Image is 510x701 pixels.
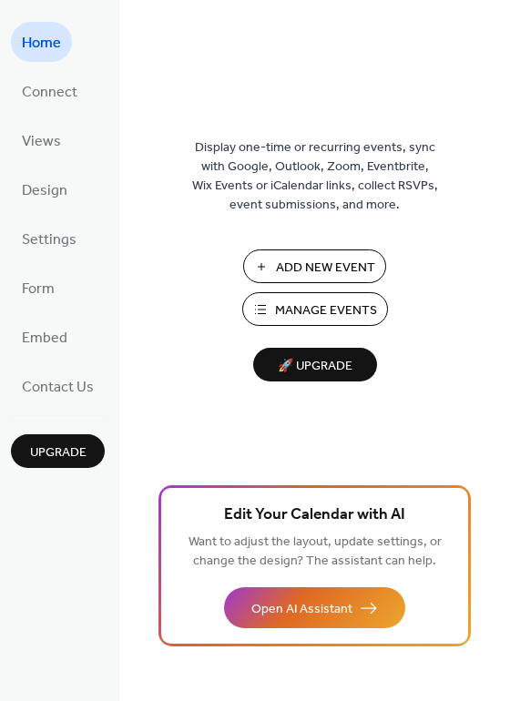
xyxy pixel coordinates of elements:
a: Settings [11,218,87,259]
span: Form [22,275,55,304]
span: Home [22,29,61,58]
span: Display one-time or recurring events, sync with Google, Outlook, Zoom, Eventbrite, Wix Events or ... [192,138,438,215]
button: Manage Events [242,292,388,326]
span: Open AI Assistant [251,600,352,619]
span: Want to adjust the layout, update settings, or change the design? The assistant can help. [189,530,442,574]
span: Upgrade [30,443,87,462]
span: Contact Us [22,373,94,402]
span: Connect [22,78,77,107]
a: Design [11,169,78,209]
a: Embed [11,317,78,357]
a: Home [11,22,72,62]
span: Settings [22,226,76,255]
a: Form [11,268,66,308]
a: Contact Us [11,366,105,406]
a: Connect [11,71,88,111]
span: Views [22,127,61,157]
span: Design [22,177,67,206]
span: Manage Events [275,301,377,320]
a: Views [11,120,72,160]
span: Add New Event [276,259,375,278]
button: Upgrade [11,434,105,468]
button: Add New Event [243,249,386,283]
button: Open AI Assistant [224,587,405,628]
span: Embed [22,324,67,353]
span: Edit Your Calendar with AI [224,503,405,528]
button: 🚀 Upgrade [253,348,377,381]
span: 🚀 Upgrade [264,354,366,379]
